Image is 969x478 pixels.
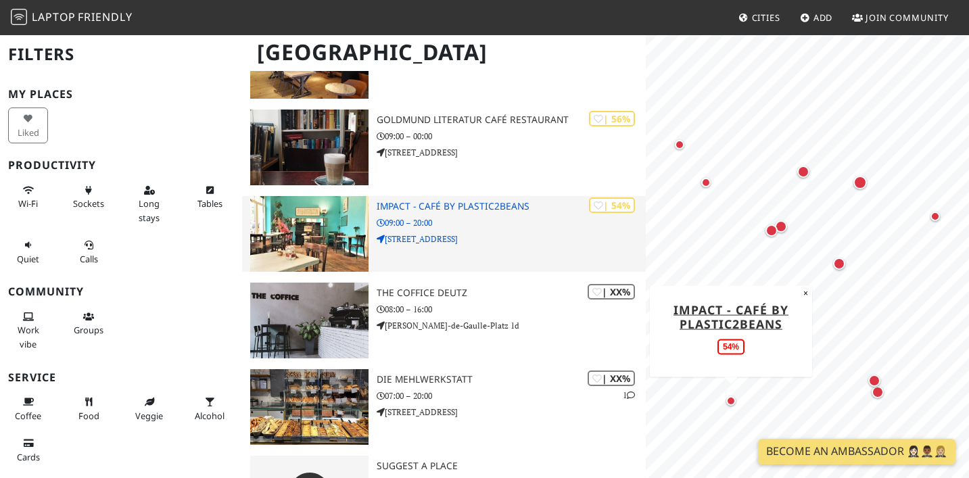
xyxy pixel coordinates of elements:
[377,389,646,402] p: 07:00 – 20:00
[197,197,222,210] span: Work-friendly tables
[866,11,949,24] span: Join Community
[927,208,943,224] div: Map marker
[377,201,646,212] h3: Impact - Café by Plastic2Beans
[80,253,98,265] span: Video/audio calls
[11,6,133,30] a: LaptopFriendly LaptopFriendly
[377,319,646,332] p: [PERSON_NAME]-de-Gaulle-Platz 1d
[589,197,635,213] div: | 54%
[377,114,646,126] h3: Goldmund Literatur Café Restaurant
[8,234,48,270] button: Quiet
[698,174,714,191] div: Map marker
[795,163,812,181] div: Map marker
[129,179,169,229] button: Long stays
[717,339,745,354] div: 54%
[847,5,954,30] a: Join Community
[799,285,812,300] button: Close popup
[190,391,230,427] button: Alcohol
[377,303,646,316] p: 08:00 – 16:00
[17,253,39,265] span: Quiet
[250,110,369,185] img: Goldmund Literatur Café Restaurant
[69,306,109,341] button: Groups
[795,5,838,30] a: Add
[8,34,234,75] h2: Filters
[377,216,646,229] p: 09:00 – 20:00
[8,285,234,298] h3: Community
[250,196,369,272] img: Impact - Café by Plastic2Beans
[15,410,41,422] span: Coffee
[588,371,635,386] div: | XX%
[69,179,109,215] button: Sockets
[139,197,160,223] span: Long stays
[733,5,786,30] a: Cities
[250,283,369,358] img: THE COFFICE DEUTZ
[78,9,132,24] span: Friendly
[377,460,646,472] h3: Suggest a Place
[18,197,38,210] span: Stable Wi-Fi
[588,284,635,300] div: | XX%
[671,137,688,153] div: Map marker
[242,369,646,445] a: Die Mehlwerkstatt | XX% 1 Die Mehlwerkstatt 07:00 – 20:00 [STREET_ADDRESS]
[246,34,643,71] h1: [GEOGRAPHIC_DATA]
[195,410,224,422] span: Alcohol
[17,451,40,463] span: Credit cards
[73,197,104,210] span: Power sockets
[589,111,635,126] div: | 56%
[623,389,635,402] p: 1
[135,410,163,422] span: Veggie
[866,372,883,389] div: Map marker
[377,287,646,299] h3: THE COFFICE DEUTZ
[8,306,48,355] button: Work vibe
[8,391,48,427] button: Coffee
[752,11,780,24] span: Cities
[74,324,103,336] span: Group tables
[8,371,234,384] h3: Service
[763,222,780,239] div: Map marker
[377,146,646,159] p: [STREET_ADDRESS]
[673,301,788,331] a: Impact - Café by Plastic2Beans
[32,9,76,24] span: Laptop
[250,369,369,445] img: Die Mehlwerkstatt
[242,196,646,272] a: Impact - Café by Plastic2Beans | 54% Impact - Café by Plastic2Beans 09:00 – 20:00 [STREET_ADDRESS]
[78,410,99,422] span: Food
[377,130,646,143] p: 09:00 – 00:00
[129,391,169,427] button: Veggie
[377,374,646,385] h3: Die Mehlwerkstatt
[377,233,646,245] p: [STREET_ADDRESS]
[377,406,646,419] p: [STREET_ADDRESS]
[8,159,234,172] h3: Productivity
[8,432,48,468] button: Cards
[190,179,230,215] button: Tables
[772,218,790,235] div: Map marker
[18,324,39,350] span: People working
[69,391,109,427] button: Food
[851,173,870,192] div: Map marker
[723,393,739,409] div: Map marker
[242,283,646,358] a: THE COFFICE DEUTZ | XX% THE COFFICE DEUTZ 08:00 – 16:00 [PERSON_NAME]-de-Gaulle-Platz 1d
[8,88,234,101] h3: My Places
[69,234,109,270] button: Calls
[8,179,48,215] button: Wi-Fi
[813,11,833,24] span: Add
[242,110,646,185] a: Goldmund Literatur Café Restaurant | 56% Goldmund Literatur Café Restaurant 09:00 – 00:00 [STREET...
[11,9,27,25] img: LaptopFriendly
[830,255,848,272] div: Map marker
